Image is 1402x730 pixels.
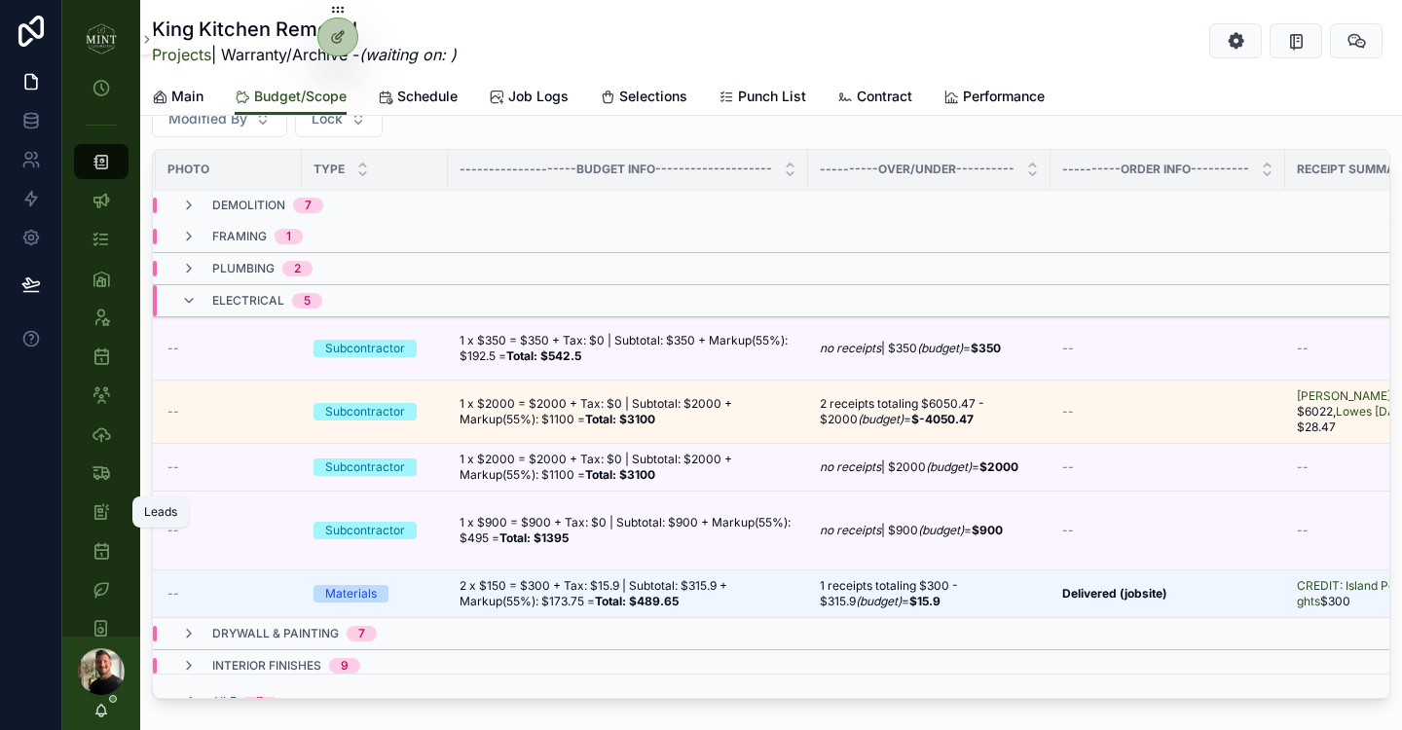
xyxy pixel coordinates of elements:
[167,404,290,420] a: --
[1297,341,1309,356] span: --
[235,79,347,116] a: Budget/Scope
[359,45,457,64] em: (waiting on: )
[86,23,117,55] img: App logo
[325,522,405,539] div: Subcontractor
[1062,404,1273,420] a: --
[295,100,383,137] button: Select Button
[167,162,209,177] span: Photo
[918,523,964,537] em: (budget)
[856,594,902,608] em: (budget)
[460,515,796,546] a: 1 x $900 = $900 + Tax: $0 | Subtotal: $900 + Markup(55%): $495 =Total: $1395
[460,396,796,427] a: 1 x $2000 = $2000 + Tax: $0 | Subtotal: $2000 + Markup(55%): $1100 =Total: $3100
[820,396,1039,427] a: 2 receipts totaling $6050.47 - $2000(budget)=$-4050.47
[167,523,290,538] a: --
[926,459,972,474] em: (budget)
[1062,162,1249,177] span: ----------Order Info----------
[595,594,679,608] strong: Total: $489.65
[460,452,735,482] span: 1 x $2000 = $2000 + Tax: $0 | Subtotal: $2000 + Markup(55%): $1100 =
[820,341,1001,355] span: | $350 =
[168,109,247,128] span: Modified By
[314,403,436,420] a: Subcontractor
[1062,341,1273,356] a: --
[341,658,349,674] div: 9
[1062,459,1273,475] a: --
[460,515,793,545] span: 1 x $900 = $900 + Tax: $0 | Subtotal: $900 + Markup(55%): $495 =
[167,586,290,602] a: --
[1062,341,1074,356] span: --
[212,293,284,309] span: electrical
[378,79,458,118] a: Schedule
[858,412,904,426] em: (budget)
[152,16,457,43] h1: King Kitchen Remodel
[820,459,881,474] em: no receipts
[152,45,211,64] a: Projects
[314,522,436,539] a: Subcontractor
[857,87,912,106] span: Contract
[325,403,405,420] div: Subcontractor
[167,341,290,356] a: --
[820,341,881,355] em: no receipts
[963,87,1045,106] span: Performance
[585,412,655,426] strong: Total: $3100
[820,459,1018,474] span: | $2000 =
[1062,586,1273,602] a: Delivered (jobsite)
[460,333,791,363] span: 1 x $350 = $350 + Tax: $0 | Subtotal: $350 + Markup(55%): $192.5 =
[167,523,179,538] span: --
[286,229,291,244] div: 1
[312,109,343,128] span: Lock
[499,530,569,545] strong: Total: $1395
[167,404,179,420] span: --
[152,100,287,137] button: Select Button
[738,87,806,106] span: Punch List
[212,261,275,276] span: plumbing
[1062,523,1074,538] span: --
[212,229,267,244] span: framing
[820,578,961,608] span: 1 receipts totaling $300 - $315.9 =
[305,198,312,213] div: 7
[397,87,458,106] span: Schedule
[314,340,436,357] a: Subcontractor
[820,396,987,426] span: 2 receipts totaling $6050.47 - $2000 =
[460,333,796,364] a: 1 x $350 = $350 + Tax: $0 | Subtotal: $350 + Markup(55%): $192.5 =Total: $542.5
[820,578,1039,609] a: 1 receipts totaling $300 - $315.9(budget)=$15.9
[460,452,796,483] a: 1 x $2000 = $2000 + Tax: $0 | Subtotal: $2000 + Markup(55%): $1100 =Total: $3100
[152,79,203,118] a: Main
[585,467,655,482] strong: Total: $3100
[972,523,1003,537] strong: $900
[304,293,311,309] div: 5
[820,523,881,537] em: no receipts
[167,586,179,602] span: --
[212,658,321,674] span: interior finishes
[171,87,203,106] span: Main
[144,504,177,520] div: Leads
[460,396,735,426] span: 1 x $2000 = $2000 + Tax: $0 | Subtotal: $2000 + Markup(55%): $1100 =
[820,459,1039,475] a: no receipts| $2000(budget)=$2000
[971,341,1001,355] strong: $350
[62,78,140,637] div: scrollable content
[167,459,290,475] a: --
[979,459,1018,474] strong: $2000
[460,578,796,609] a: 2 x $150 = $300 + Tax: $15.9 | Subtotal: $315.9 + Markup(55%): $173.75 =Total: $489.65
[1062,404,1074,420] span: --
[820,523,1003,537] span: | $900 =
[314,585,436,602] a: Materials
[294,261,301,276] div: 2
[254,87,347,106] span: Budget/Scope
[1062,523,1273,538] a: --
[489,79,569,118] a: Job Logs
[911,412,974,426] strong: $-4050.47
[837,79,912,118] a: Contract
[917,341,963,355] em: (budget)
[212,198,285,213] span: demolition
[314,458,436,476] a: Subcontractor
[909,594,941,608] strong: $15.9
[820,162,1015,177] span: ----------Over/Under----------
[943,79,1045,118] a: Performance
[1297,523,1309,538] span: --
[460,578,730,608] span: 2 x $150 = $300 + Tax: $15.9 | Subtotal: $315.9 + Markup(55%): $173.75 =
[820,341,1039,356] a: no receipts| $350(budget)=$350
[619,87,687,106] span: Selections
[1297,459,1309,475] span: --
[212,626,339,641] span: drywall & painting
[325,585,377,602] div: Materials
